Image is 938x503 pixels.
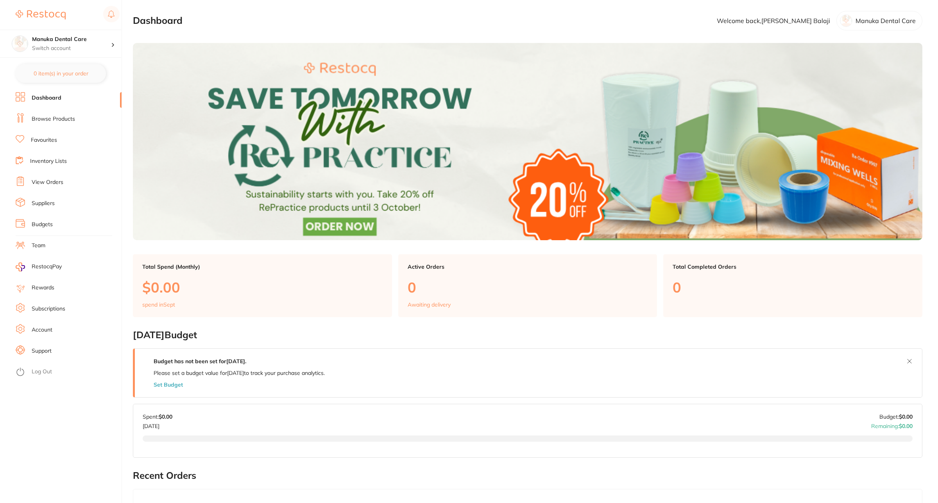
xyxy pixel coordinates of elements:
span: RestocqPay [32,263,62,271]
a: Browse Products [32,115,75,123]
strong: Budget has not been set for [DATE] . [154,358,246,365]
a: Team [32,242,45,250]
p: Budget: [879,414,913,420]
a: Budgets [32,221,53,228]
a: Suppliers [32,200,55,207]
a: Total Spend (Monthly)$0.00spend inSept [133,254,392,317]
button: Set Budget [154,382,183,388]
a: Subscriptions [32,305,65,313]
p: Awaiting delivery [408,301,451,308]
a: Favourites [31,136,57,144]
a: Dashboard [32,94,61,102]
p: Remaining: [871,420,913,429]
a: View Orders [32,178,63,186]
a: Restocq Logo [16,6,66,24]
button: 0 item(s) in your order [16,64,106,83]
p: $0.00 [142,279,383,295]
h2: Recent Orders [133,470,922,481]
p: Active Orders [408,264,648,270]
a: Log Out [32,368,52,376]
h4: Manuka Dental Care [32,36,111,43]
p: Welcome back, [PERSON_NAME] Balaji [717,17,830,24]
strong: $0.00 [899,423,913,430]
p: Manuka Dental Care [856,17,916,24]
button: Log Out [16,366,119,378]
a: Rewards [32,284,54,292]
p: Switch account [32,45,111,52]
a: Total Completed Orders0 [663,254,922,317]
a: RestocqPay [16,262,62,271]
p: Spent: [143,414,172,420]
img: Dashboard [133,43,922,240]
img: Manuka Dental Care [12,36,28,52]
a: Inventory Lists [30,157,67,165]
a: Active Orders0Awaiting delivery [398,254,657,317]
img: RestocqPay [16,262,25,271]
p: [DATE] [143,420,172,429]
strong: $0.00 [159,413,172,420]
p: Total Spend (Monthly) [142,264,383,270]
img: Restocq Logo [16,10,66,20]
p: spend in Sept [142,301,175,308]
a: Account [32,326,52,334]
p: 0 [408,279,648,295]
h2: [DATE] Budget [133,330,922,341]
h2: Dashboard [133,15,183,26]
p: Total Completed Orders [673,264,913,270]
p: 0 [673,279,913,295]
strong: $0.00 [899,413,913,420]
a: Support [32,347,52,355]
p: Please set a budget value for [DATE] to track your purchase analytics. [154,370,325,376]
